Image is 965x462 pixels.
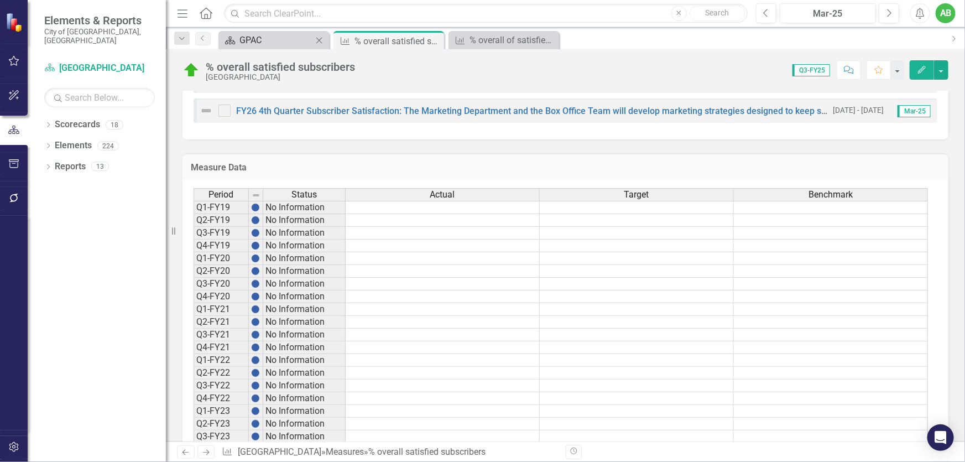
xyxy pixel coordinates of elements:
[194,278,249,290] td: Q3-FY20
[44,88,155,107] input: Search Below...
[263,240,346,252] td: No Information
[194,227,249,240] td: Q3-FY19
[251,368,260,377] img: BgCOk07PiH71IgAAAABJRU5ErkJggg==
[206,61,355,73] div: % overall satisfied subscribers
[251,305,260,314] img: BgCOk07PiH71IgAAAABJRU5ErkJggg==
[263,201,346,214] td: No Information
[194,265,249,278] td: Q2-FY20
[194,316,249,329] td: Q2-FY21
[44,62,155,75] a: [GEOGRAPHIC_DATA]
[251,292,260,301] img: BgCOk07PiH71IgAAAABJRU5ErkJggg==
[263,341,346,354] td: No Information
[252,191,260,200] img: 8DAGhfEEPCf229AAAAAElFTkSuQmCC
[206,73,355,81] div: [GEOGRAPHIC_DATA]
[194,430,249,443] td: Q3-FY23
[898,105,931,117] span: Mar-25
[263,227,346,240] td: No Information
[251,216,260,225] img: BgCOk07PiH71IgAAAABJRU5ErkJggg==
[251,254,260,263] img: BgCOk07PiH71IgAAAABJRU5ErkJggg==
[263,405,346,418] td: No Information
[263,329,346,341] td: No Information
[55,139,92,152] a: Elements
[194,214,249,227] td: Q2-FY19
[263,354,346,367] td: No Information
[263,367,346,380] td: No Information
[936,3,956,23] button: AB
[430,190,455,200] span: Actual
[792,64,830,76] span: Q3-FY25
[194,240,249,252] td: Q4-FY19
[251,356,260,365] img: BgCOk07PiH71IgAAAABJRU5ErkJggg==
[251,330,260,339] img: BgCOk07PiH71IgAAAABJRU5ErkJggg==
[194,201,249,214] td: Q1-FY19
[251,318,260,326] img: BgCOk07PiH71IgAAAABJRU5ErkJggg==
[209,190,234,200] span: Period
[263,418,346,430] td: No Information
[263,214,346,227] td: No Information
[238,447,321,457] a: [GEOGRAPHIC_DATA]
[224,4,747,23] input: Search ClearPoint...
[251,203,260,212] img: BgCOk07PiH71IgAAAABJRU5ErkJggg==
[55,118,100,131] a: Scorecards
[833,105,884,116] small: [DATE] - [DATE]
[251,229,260,237] img: BgCOk07PiH71IgAAAABJRU5ErkJggg==
[690,6,745,21] button: Search
[194,252,249,265] td: Q1-FY20
[624,190,649,200] span: Target
[91,162,109,172] div: 13
[263,430,346,443] td: No Information
[239,33,312,47] div: GPAC
[194,367,249,380] td: Q2-FY22
[106,120,123,129] div: 18
[263,265,346,278] td: No Information
[194,418,249,430] td: Q2-FY23
[194,380,249,392] td: Q3-FY22
[194,341,249,354] td: Q4-FY21
[808,190,853,200] span: Benchmark
[927,424,954,451] div: Open Intercom Messenger
[200,104,213,117] img: Not Defined
[182,61,200,79] img: On Target
[263,380,346,392] td: No Information
[251,343,260,352] img: BgCOk07PiH71IgAAAABJRU5ErkJggg==
[194,405,249,418] td: Q1-FY23
[251,419,260,428] img: BgCOk07PiH71IgAAAABJRU5ErkJggg==
[780,3,877,23] button: Mar-25
[97,141,119,150] div: 224
[251,432,260,441] img: BgCOk07PiH71IgAAAABJRU5ErkJggg==
[221,33,312,47] a: GPAC
[251,279,260,288] img: BgCOk07PiH71IgAAAABJRU5ErkJggg==
[470,33,556,47] div: % overall of satisfied patrons
[705,8,729,17] span: Search
[354,34,441,48] div: % overall satisfied subscribers
[44,14,155,27] span: Elements & Reports
[368,447,486,457] div: % overall satisfied subscribers
[194,392,249,405] td: Q4-FY22
[194,354,249,367] td: Q1-FY22
[251,394,260,403] img: BgCOk07PiH71IgAAAABJRU5ErkJggg==
[326,447,364,457] a: Measures
[263,392,346,405] td: No Information
[263,316,346,329] td: No Information
[6,13,25,32] img: ClearPoint Strategy
[251,407,260,416] img: BgCOk07PiH71IgAAAABJRU5ErkJggg==
[263,252,346,265] td: No Information
[194,303,249,316] td: Q1-FY21
[44,27,155,45] small: City of [GEOGRAPHIC_DATA], [GEOGRAPHIC_DATA]
[191,163,940,173] h3: Measure Data
[263,303,346,316] td: No Information
[451,33,556,47] a: % overall of satisfied patrons
[263,278,346,290] td: No Information
[251,381,260,390] img: BgCOk07PiH71IgAAAABJRU5ErkJggg==
[222,446,557,459] div: » »
[291,190,317,200] span: Status
[251,267,260,276] img: BgCOk07PiH71IgAAAABJRU5ErkJggg==
[55,160,86,173] a: Reports
[194,290,249,303] td: Q4-FY20
[251,241,260,250] img: BgCOk07PiH71IgAAAABJRU5ErkJggg==
[194,329,249,341] td: Q3-FY21
[263,290,346,303] td: No Information
[784,7,873,20] div: Mar-25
